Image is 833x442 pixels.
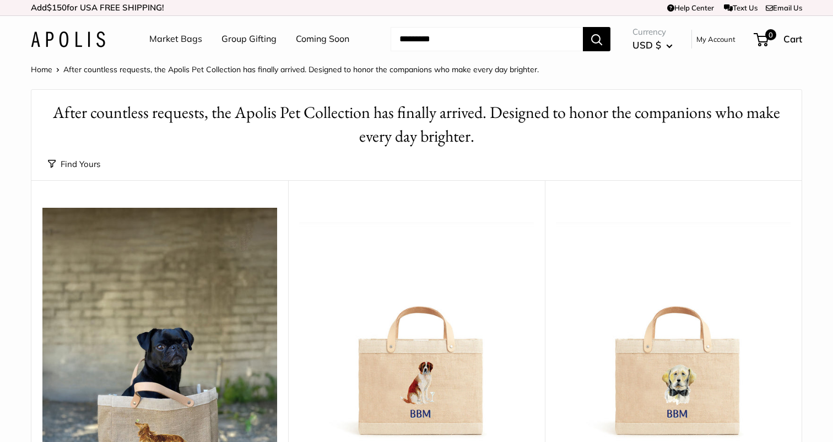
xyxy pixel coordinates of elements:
span: $150 [47,2,67,13]
button: Find Yours [48,157,100,172]
img: Apolis [31,31,105,47]
a: Email Us [766,3,802,12]
button: Search [583,27,610,51]
h1: After countless requests, the Apolis Pet Collection has finally arrived. Designed to honor the co... [48,101,785,148]
a: Group Gifting [221,31,277,47]
span: After countless requests, the Apolis Pet Collection has finally arrived. Designed to honor the co... [63,64,539,74]
a: Text Us [724,3,758,12]
a: My Account [696,33,735,46]
nav: Breadcrumb [31,62,539,77]
button: USD $ [632,36,673,54]
span: Currency [632,24,673,40]
span: Cart [783,33,802,45]
input: Search... [391,27,583,51]
span: 0 [765,29,776,40]
a: Market Bags [149,31,202,47]
a: 0 Cart [755,30,802,48]
a: Home [31,64,52,74]
span: USD $ [632,39,661,51]
a: Help Center [667,3,714,12]
a: Coming Soon [296,31,349,47]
